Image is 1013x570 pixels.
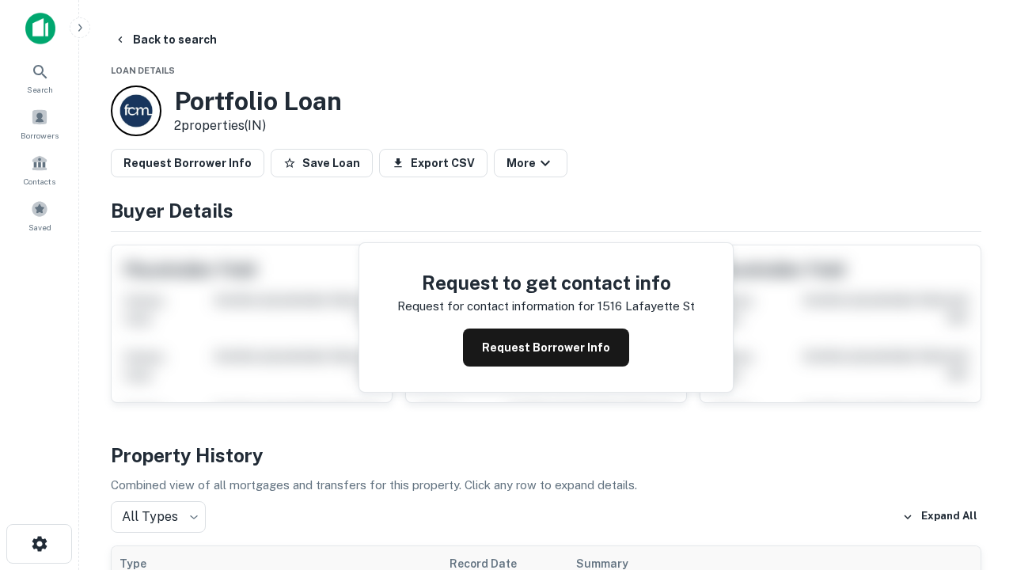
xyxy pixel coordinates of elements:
span: Contacts [24,175,55,188]
span: Loan Details [111,66,175,75]
button: Request Borrower Info [463,329,629,367]
button: Request Borrower Info [111,149,264,177]
h4: Request to get contact info [397,268,695,297]
div: All Types [111,501,206,533]
a: Saved [5,194,74,237]
button: More [494,149,567,177]
span: Search [27,83,53,96]
h4: Property History [111,441,981,469]
img: capitalize-icon.png [25,13,55,44]
button: Save Loan [271,149,373,177]
p: 1516 lafayette st [598,297,695,316]
p: Combined view of all mortgages and transfers for this property. Click any row to expand details. [111,476,981,495]
button: Export CSV [379,149,488,177]
a: Borrowers [5,102,74,145]
button: Back to search [108,25,223,54]
iframe: Chat Widget [934,443,1013,519]
button: Expand All [898,505,981,529]
p: Request for contact information for [397,297,594,316]
span: Saved [28,221,51,234]
span: Borrowers [21,129,59,142]
a: Search [5,56,74,99]
a: Contacts [5,148,74,191]
h3: Portfolio Loan [174,86,342,116]
p: 2 properties (IN) [174,116,342,135]
h4: Buyer Details [111,196,981,225]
